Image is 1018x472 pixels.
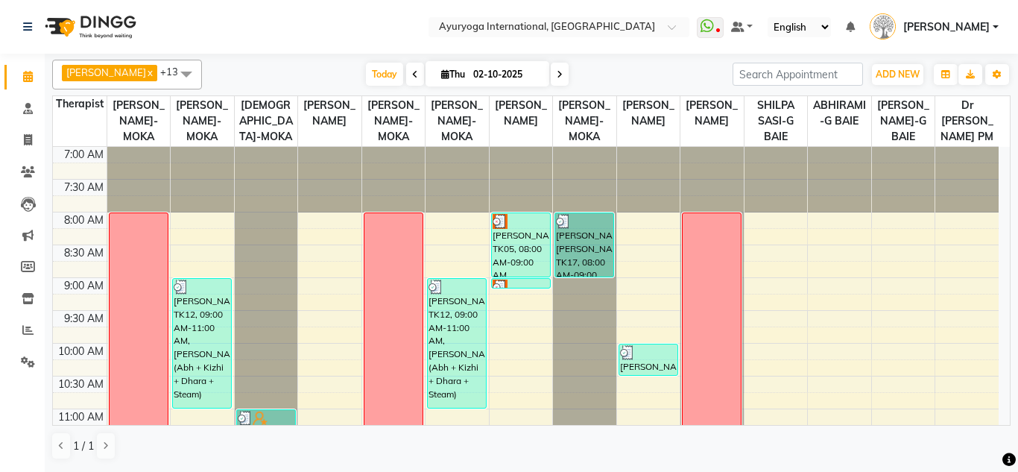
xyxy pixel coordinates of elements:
[733,63,863,86] input: Search Appointment
[553,96,616,146] span: [PERSON_NAME]-MOKA
[61,311,107,327] div: 9:30 AM
[55,409,107,425] div: 11:00 AM
[469,63,543,86] input: 2025-10-02
[555,213,613,277] div: [PERSON_NAME] [PERSON_NAME], TK17, 08:00 AM-09:00 AM, Panchagavya facial
[490,96,553,130] span: [PERSON_NAME]
[73,438,94,454] span: 1 / 1
[903,19,990,35] span: [PERSON_NAME]
[744,96,808,146] span: SHILPA SASI-G BAIE
[298,96,361,130] span: [PERSON_NAME]
[61,213,107,228] div: 8:00 AM
[107,96,171,146] span: [PERSON_NAME]-MOKA
[61,180,107,195] div: 7:30 AM
[61,245,107,261] div: 8:30 AM
[173,279,231,408] div: [PERSON_NAME], TK12, 09:00 AM-11:00 AM, [PERSON_NAME] (Abh + Kizhi + Dhara + Steam)
[160,66,189,78] span: +13
[55,377,107,392] div: 10:30 AM
[53,96,107,112] div: Therapist
[872,96,935,146] span: [PERSON_NAME]-G BAIE
[66,66,146,78] span: [PERSON_NAME]
[426,96,489,146] span: [PERSON_NAME]-MOKA
[619,344,677,375] div: [PERSON_NAME], TK07, 10:00 AM-10:30 AM, Consultation with [PERSON_NAME] at [GEOGRAPHIC_DATA]
[366,63,403,86] span: Today
[492,279,550,288] div: [PERSON_NAME], TK05, 09:00 AM-09:01 AM, [GEOGRAPHIC_DATA]
[870,13,896,40] img: JOJU MATHEW-MOKA
[235,96,298,146] span: [DEMOGRAPHIC_DATA]-MOKA
[872,64,923,85] button: ADD NEW
[362,96,426,146] span: [PERSON_NAME]-MOKA
[808,96,871,130] span: ABHIRAMI-G BAIE
[680,96,744,130] span: [PERSON_NAME]
[171,96,234,146] span: [PERSON_NAME]-MOKA
[492,213,550,277] div: [PERSON_NAME], TK05, 08:00 AM-09:00 AM, [GEOGRAPHIC_DATA]
[935,96,999,146] span: Dr [PERSON_NAME] PM
[428,279,486,408] div: [PERSON_NAME], TK12, 09:00 AM-11:00 AM, [PERSON_NAME] (Abh + Kizhi + Dhara + Steam)
[55,344,107,359] div: 10:00 AM
[38,6,140,48] img: logo
[617,96,680,130] span: [PERSON_NAME]
[876,69,920,80] span: ADD NEW
[146,66,153,78] a: x
[61,278,107,294] div: 9:00 AM
[437,69,469,80] span: Thu
[61,147,107,163] div: 7:00 AM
